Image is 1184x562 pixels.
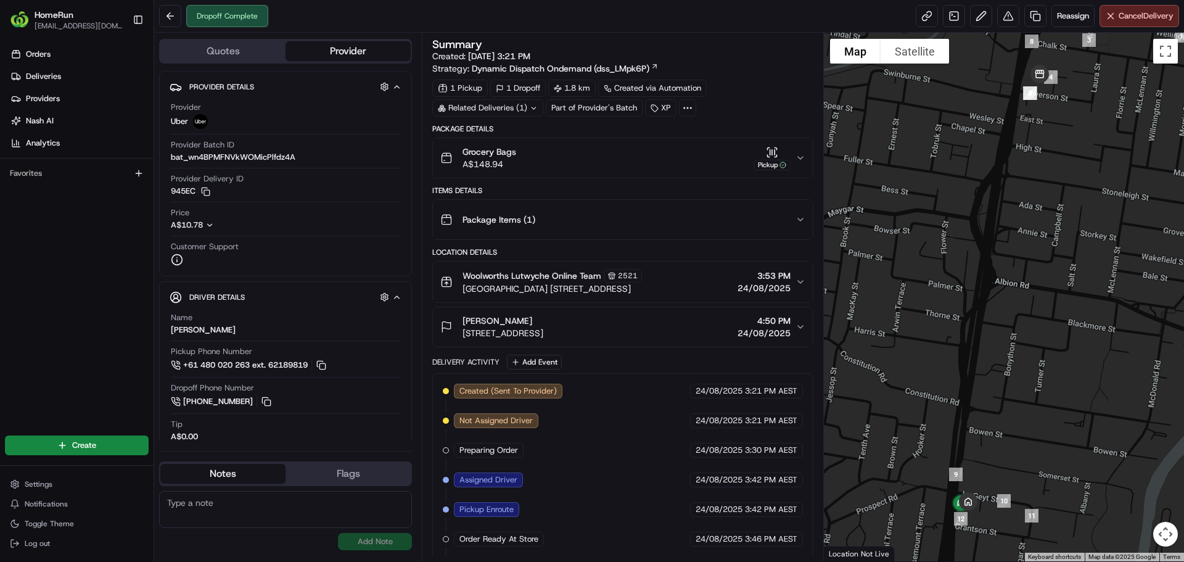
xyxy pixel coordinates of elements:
[5,495,149,513] button: Notifications
[5,67,154,86] a: Deliveries
[1077,28,1101,52] div: 3
[459,415,533,426] span: Not Assigned Driver
[35,9,73,21] button: HomeRun
[745,386,797,397] span: 3:21 PM AEST
[171,207,189,218] span: Price
[696,474,742,486] span: 24/08/2025
[696,386,742,397] span: 24/08/2025
[507,355,562,370] button: Add Event
[171,358,328,372] a: +61 480 020 263 ext. 62189819
[286,41,411,61] button: Provider
[171,220,203,230] span: A$10.78
[472,62,649,75] span: Dynamic Dispatch Ondemand (dss_LMpk6P)
[25,499,68,509] span: Notifications
[1019,81,1042,105] div: 7
[5,44,154,64] a: Orders
[881,39,949,64] button: Show satellite imagery
[468,51,530,62] span: [DATE] 3:21 PM
[171,116,188,127] span: Uber
[459,534,538,545] span: Order Ready At Store
[432,50,530,62] span: Created:
[189,292,245,302] span: Driver Details
[10,10,30,30] img: HomeRun
[183,360,308,371] span: +61 480 020 263 ext. 62189819
[462,315,532,327] span: [PERSON_NAME]
[171,186,210,197] button: 945EC
[171,173,244,184] span: Provider Delivery ID
[738,327,791,339] span: 24/08/2025
[433,138,812,178] button: Grocery BagsA$148.94Pickup
[25,479,52,489] span: Settings
[1051,5,1095,27] button: Reassign
[696,504,742,515] span: 24/08/2025
[5,515,149,532] button: Toggle Theme
[26,71,61,82] span: Deliveries
[696,415,742,426] span: 24/08/2025
[1088,553,1156,560] span: Map data ©2025 Google
[830,39,881,64] button: Show street map
[170,287,401,307] button: Driver Details
[26,138,60,149] span: Analytics
[432,247,813,257] div: Location Details
[170,76,401,97] button: Provider Details
[1057,10,1089,22] span: Reassign
[745,504,797,515] span: 3:42 PM AEST
[1020,504,1043,527] div: 11
[462,270,601,282] span: Woolworths Lutwyche Online Team
[490,80,546,97] div: 1 Dropoff
[1153,39,1178,64] button: Toggle fullscreen view
[949,507,972,531] div: 12
[433,200,812,239] button: Package Items (1)
[171,324,236,336] div: [PERSON_NAME]
[25,519,74,529] span: Toggle Theme
[1020,30,1043,53] div: 8
[459,386,557,397] span: Created (Sent To Provider)
[72,440,96,451] span: Create
[598,80,707,97] div: Created via Automation
[738,282,791,294] span: 24/08/2025
[1028,553,1081,561] button: Keyboard shortcuts
[432,80,488,97] div: 1 Pickup
[432,357,499,367] div: Delivery Activity
[462,158,516,170] span: A$148.94
[745,445,797,456] span: 3:30 PM AEST
[35,21,123,31] button: [EMAIL_ADDRESS][DOMAIN_NAME]
[462,327,543,339] span: [STREET_ADDRESS]
[754,146,791,170] button: Pickup
[754,160,791,170] div: Pickup
[472,62,659,75] a: Dynamic Dispatch Ondemand (dss_LMpk6P)
[827,545,868,561] img: Google
[433,262,812,302] button: Woolworths Lutwyche Online Team2521[GEOGRAPHIC_DATA] [STREET_ADDRESS]3:53 PM24/08/2025
[432,99,543,117] div: Related Deliveries (1)
[645,99,676,117] div: XP
[738,270,791,282] span: 3:53 PM
[25,539,50,548] span: Log out
[745,474,797,486] span: 3:42 PM AEST
[171,241,239,252] span: Customer Support
[548,80,596,97] div: 1.8 km
[618,271,638,281] span: 2521
[193,114,208,129] img: uber-new-logo.jpeg
[286,464,411,484] button: Flags
[5,535,149,552] button: Log out
[5,163,149,183] div: Favorites
[432,124,813,134] div: Package Details
[5,436,149,455] button: Create
[1163,553,1180,560] a: Terms (opens in new tab)
[432,186,813,196] div: Items Details
[944,463,968,486] div: 9
[432,62,659,75] div: Strategy:
[462,213,535,226] span: Package Items ( 1 )
[1100,5,1179,27] button: CancelDelivery
[160,464,286,484] button: Notes
[462,146,516,158] span: Grocery Bags
[171,395,273,408] a: [PHONE_NUMBER]
[171,220,279,231] button: A$10.78
[5,5,128,35] button: HomeRunHomeRun[EMAIL_ADDRESS][DOMAIN_NAME]
[183,396,253,407] span: [PHONE_NUMBER]
[171,419,183,430] span: Tip
[459,474,517,486] span: Assigned Driver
